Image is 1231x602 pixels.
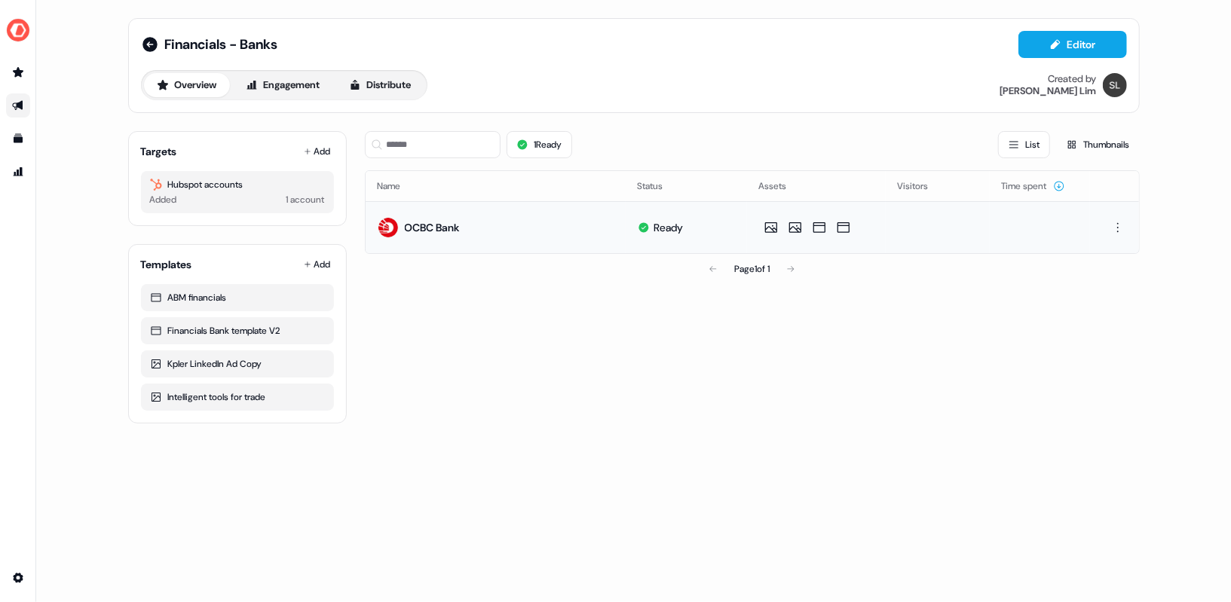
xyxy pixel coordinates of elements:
a: Go to integrations [6,566,30,590]
button: Name [378,173,419,200]
a: Go to attribution [6,160,30,184]
button: Distribute [336,73,424,97]
div: Templates [141,257,192,272]
div: Kpler LinkedIn Ad Copy [150,356,325,371]
button: Thumbnails [1056,131,1140,158]
button: Status [638,173,681,200]
button: Engagement [233,73,333,97]
button: Visitors [898,173,947,200]
div: Hubspot accounts [150,177,325,192]
a: Go to prospects [6,60,30,84]
a: Go to outbound experience [6,93,30,118]
div: Financials Bank template V2 [150,323,325,338]
a: Editor [1018,38,1127,54]
button: 1Ready [507,131,572,158]
div: Ready [654,220,684,235]
button: Add [301,141,334,162]
div: ABM financials [150,290,325,305]
div: Targets [141,144,177,159]
button: Time spent [1002,173,1065,200]
button: Overview [144,73,230,97]
th: Assets [747,171,886,201]
div: 1 account [286,192,325,207]
a: Go to templates [6,127,30,151]
button: List [998,131,1050,158]
div: [PERSON_NAME] Lim [1000,85,1097,97]
img: Shi Jia [1103,73,1127,97]
span: Financials - Banks [165,35,278,53]
button: Editor [1018,31,1127,58]
div: Created by [1049,73,1097,85]
div: OCBC Bank [405,220,460,235]
div: Added [150,192,177,207]
button: Add [301,254,334,275]
div: Page 1 of 1 [734,261,770,277]
div: Intelligent tools for trade [150,390,325,405]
